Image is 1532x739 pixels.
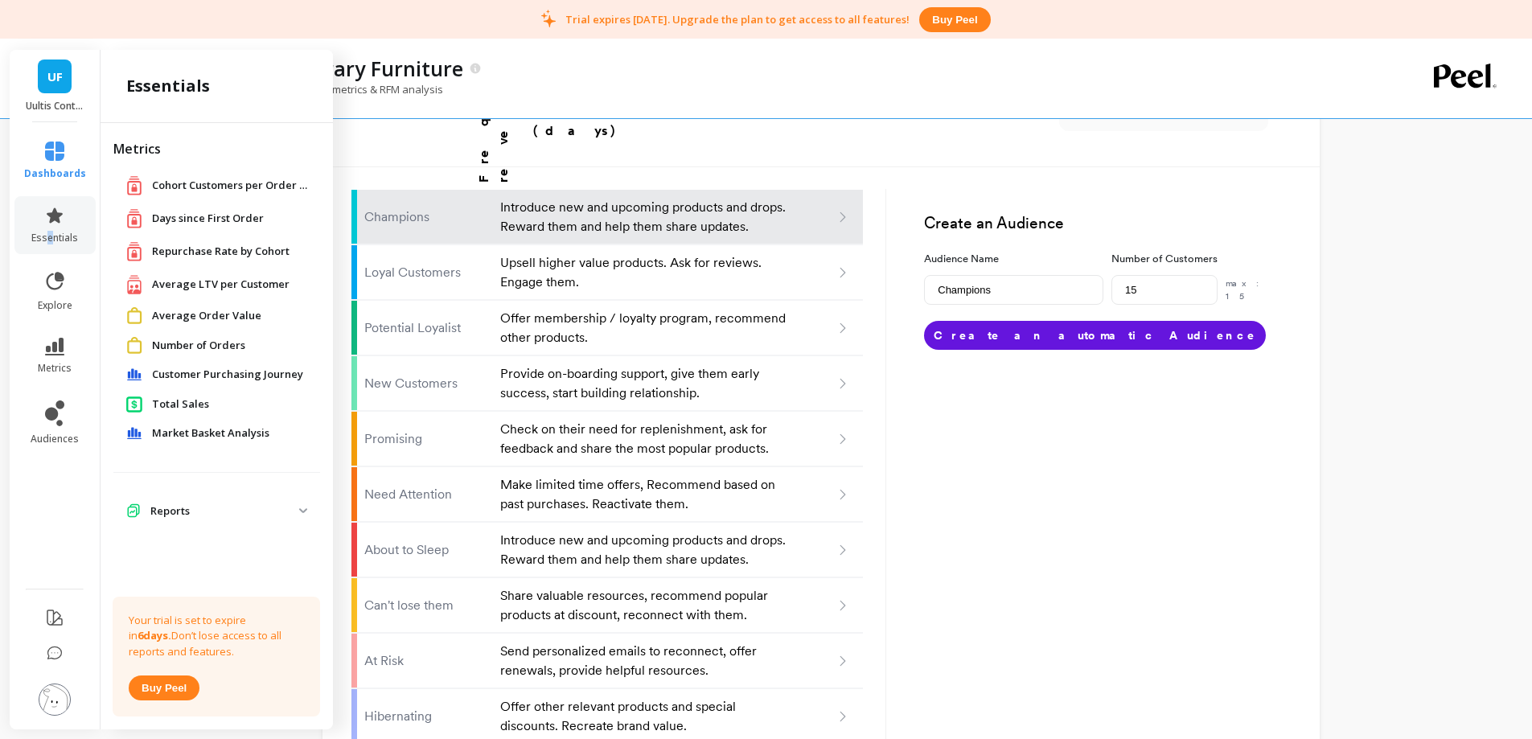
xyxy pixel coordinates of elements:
p: Send personalized emails to reconnect, offer renewals, provide helpful resources. [500,642,789,680]
p: Offer other relevant products and special discounts. Recreate brand value. [500,697,789,736]
a: Customer Purchasing Journey [152,367,307,383]
a: Cohort Customers per Order Count [152,178,313,194]
img: navigation item icon [126,208,142,228]
span: essentials [31,232,78,244]
p: Need Attention [364,485,491,504]
span: Market Basket Analysis [152,425,269,441]
a: Average Order Value [152,308,307,324]
span: Average Order Value [152,308,261,324]
p: Uultis Contemporary Furniture [26,100,84,113]
span: Customer Purchasing Journey [152,367,303,383]
span: Total Sales [152,396,209,413]
p: Reports [150,503,299,519]
img: navigation item icon [126,368,142,381]
h2: essentials [126,75,210,97]
p: About to Sleep [364,540,491,560]
h3: Create an Audience [924,212,1290,236]
img: navigation item icon [126,307,142,324]
span: UF [47,68,63,86]
img: navigation item icon [126,337,142,354]
img: navigation item icon [126,396,142,413]
a: Days since First Order [152,211,307,227]
button: Buy peel [919,7,990,32]
p: Offer membership / loyalty program, recommend other products. [500,309,789,347]
img: down caret icon [299,508,307,513]
p: Introduce new and upcoming products and drops. Reward them and help them share updates. [500,531,789,569]
span: Average LTV per Customer [152,277,290,293]
img: navigation item icon [126,274,142,294]
span: Repurchase Rate by Cohort [152,244,290,260]
img: profile picture [39,684,71,716]
p: Champions [364,207,491,227]
p: Introduce new and upcoming products and drops. Reward them and help them share updates. [500,198,789,236]
button: Buy peel [129,675,199,700]
input: e.g. 500 [1111,275,1218,305]
span: Days since First Order [152,211,264,227]
a: Total Sales [152,396,307,413]
input: e.g. Black friday [924,275,1103,305]
a: Repurchase Rate by Cohort [152,244,307,260]
p: Promising [364,429,491,449]
p: Your trial is set to expire in Don’t lose access to all reports and features. [129,613,304,660]
a: Average LTV per Customer [152,277,307,293]
p: Share valuable resources, recommend popular products at discount, reconnect with them. [500,586,789,625]
p: Recency (days) [533,102,731,141]
p: At Risk [364,651,491,671]
p: Make limited time offers, Recommend based on past purchases. Reactivate them. [500,475,789,514]
p: Hibernating [364,707,491,726]
img: navigation item icon [126,241,142,261]
p: Upsell higher value products. Ask for reviews. Engage them. [500,253,789,292]
label: Audience Name [924,251,1103,267]
button: Create an automatic Audience [924,321,1266,350]
span: audiences [31,433,79,445]
p: Potential Loyalist [364,318,491,338]
p: Can't lose them [364,596,491,615]
h2: Metrics [113,139,320,158]
img: navigation item icon [126,175,142,195]
span: Number of Orders [152,338,245,354]
p: Loyal Customers [364,263,491,282]
span: dashboards [24,167,86,180]
p: New Customers [364,374,491,393]
a: Number of Orders [152,338,307,354]
img: navigation item icon [126,427,142,440]
span: explore [38,299,72,312]
label: Number of Customers [1111,251,1290,267]
p: Check on their need for replenishment, ask for feedback and share the most popular products. [500,420,789,458]
p: Trial expires [DATE]. Upgrade the plan to get access to all features! [565,12,910,27]
img: navigation item icon [126,503,141,518]
p: Provide on-boarding support, give them early success, start building relationship. [500,364,789,403]
p: max: 15 [1226,277,1290,303]
strong: 6 days. [138,628,171,643]
span: metrics [38,362,72,375]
